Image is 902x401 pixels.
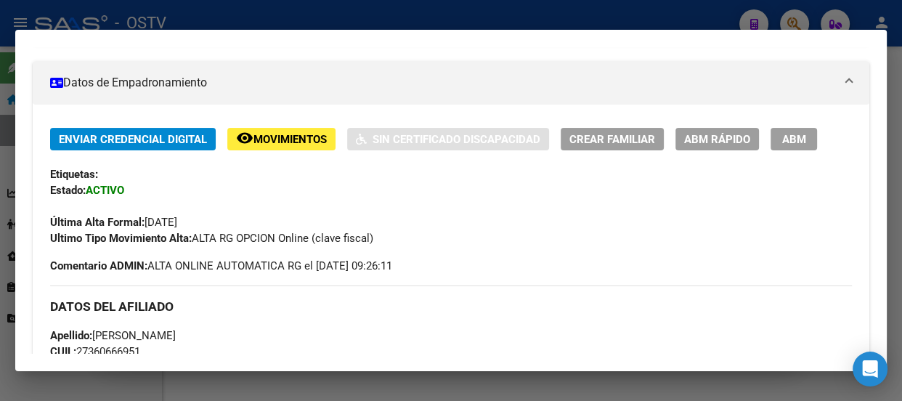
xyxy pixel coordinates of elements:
strong: Comentario ADMIN: [50,259,147,272]
span: ALTA RG OPCION Online (clave fiscal) [50,232,373,245]
h3: DATOS DEL AFILIADO [50,299,852,315]
button: Enviar Credencial Digital [50,128,216,150]
span: Sin Certificado Discapacidad [373,133,540,146]
button: Sin Certificado Discapacidad [347,128,549,150]
strong: Apellido: [50,329,92,342]
strong: Etiquetas: [50,168,98,181]
mat-panel-title: Datos de Empadronamiento [50,74,834,92]
button: ABM Rápido [675,128,759,150]
strong: ACTIVO [86,184,124,197]
span: ABM [782,133,806,146]
button: Movimientos [227,128,336,150]
button: Crear Familiar [561,128,664,150]
strong: Última Alta Formal: [50,216,145,229]
span: [DATE] [50,216,177,229]
strong: CUIL: [50,345,76,358]
span: ALTA ONLINE AUTOMATICA RG el [DATE] 09:26:11 [50,258,392,274]
span: Movimientos [253,133,327,146]
span: 27360666951 [50,345,140,358]
span: Crear Familiar [569,133,655,146]
span: ABM Rápido [684,133,750,146]
strong: Estado: [50,184,86,197]
div: Open Intercom Messenger [853,352,887,386]
mat-icon: remove_red_eye [236,129,253,147]
strong: Ultimo Tipo Movimiento Alta: [50,232,192,245]
button: ABM [771,128,817,150]
span: [PERSON_NAME] [50,329,176,342]
mat-expansion-panel-header: Datos de Empadronamiento [33,61,869,105]
span: Enviar Credencial Digital [59,133,207,146]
